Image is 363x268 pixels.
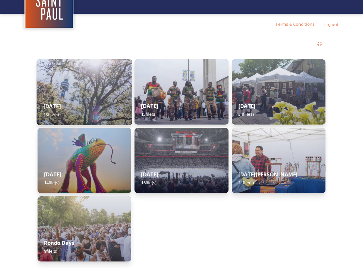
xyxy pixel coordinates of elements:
strong: [DATE][PERSON_NAME] [238,171,298,178]
span: 15 file(s) [141,111,156,117]
img: d5c18b07-b264-4605-ba00-ebbc9b1da292.jpg [134,59,228,125]
strong: [DATE] [43,103,61,110]
img: b83105b7-bb35-4d3f-825e-8307df556da8.jpg [38,196,131,261]
strong: [DATE] [141,102,158,110]
img: 01c9ace8-c75b-442c-8437-66614002f07b.jpg [37,59,132,125]
span: Logout [324,22,339,27]
strong: Rondo Days [44,239,74,246]
span: 11 file(s) [238,180,254,186]
span: 14 file(s) [44,180,59,186]
strong: [DATE] [238,102,256,110]
img: 75c60a9b-fd63-46f2-a3df-238d9aa8c187.jpg [134,128,228,193]
strong: [DATE] [141,171,158,178]
span: 9 file(s) [44,248,57,254]
img: 15ede799-901a-4ed7-ab24-00c4f06acf6b.jpg [232,128,325,193]
a: Terms & Conditions [275,20,324,28]
strong: [DATE] [44,171,61,178]
span: Terms & Conditions [275,21,315,27]
img: f129cfae-4a09-49e7-bf61-a25b17130a17.jpg [38,128,131,193]
span: 13 file(s) [43,112,59,117]
img: c41a65bc-c2bf-4e59-8ee6-4dbdc2d057b4.jpg [232,59,325,125]
span: 34 file(s) [238,111,254,117]
span: 16 file(s) [141,180,156,186]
